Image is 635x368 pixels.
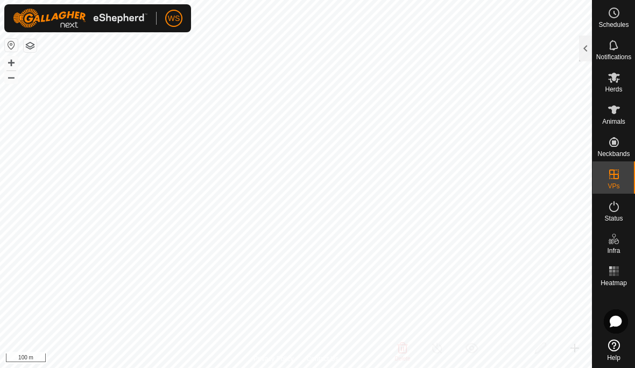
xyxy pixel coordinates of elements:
[596,54,631,60] span: Notifications
[24,39,37,52] button: Map Layers
[13,9,147,28] img: Gallagher Logo
[307,354,338,364] a: Contact Us
[5,70,18,83] button: –
[607,355,620,361] span: Help
[598,22,629,28] span: Schedules
[601,280,627,286] span: Heatmap
[597,151,630,157] span: Neckbands
[605,86,622,93] span: Herds
[607,247,620,254] span: Infra
[253,354,294,364] a: Privacy Policy
[592,335,635,365] a: Help
[5,56,18,69] button: +
[608,183,619,189] span: VPs
[168,13,180,24] span: WS
[604,215,623,222] span: Status
[602,118,625,125] span: Animals
[5,39,18,52] button: Reset Map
